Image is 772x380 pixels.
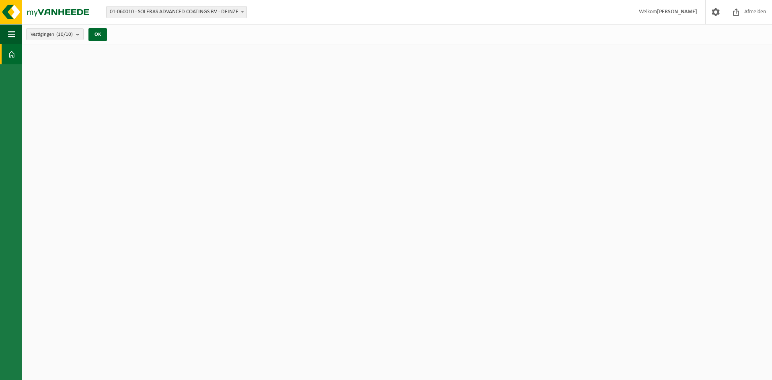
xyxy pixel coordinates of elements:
count: (10/10) [56,32,73,37]
span: 01-060010 - SOLERAS ADVANCED COATINGS BV - DEINZE [106,6,247,18]
span: 01-060010 - SOLERAS ADVANCED COATINGS BV - DEINZE [107,6,246,18]
button: OK [88,28,107,41]
button: Vestigingen(10/10) [26,28,84,40]
span: Vestigingen [31,29,73,41]
strong: [PERSON_NAME] [657,9,697,15]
